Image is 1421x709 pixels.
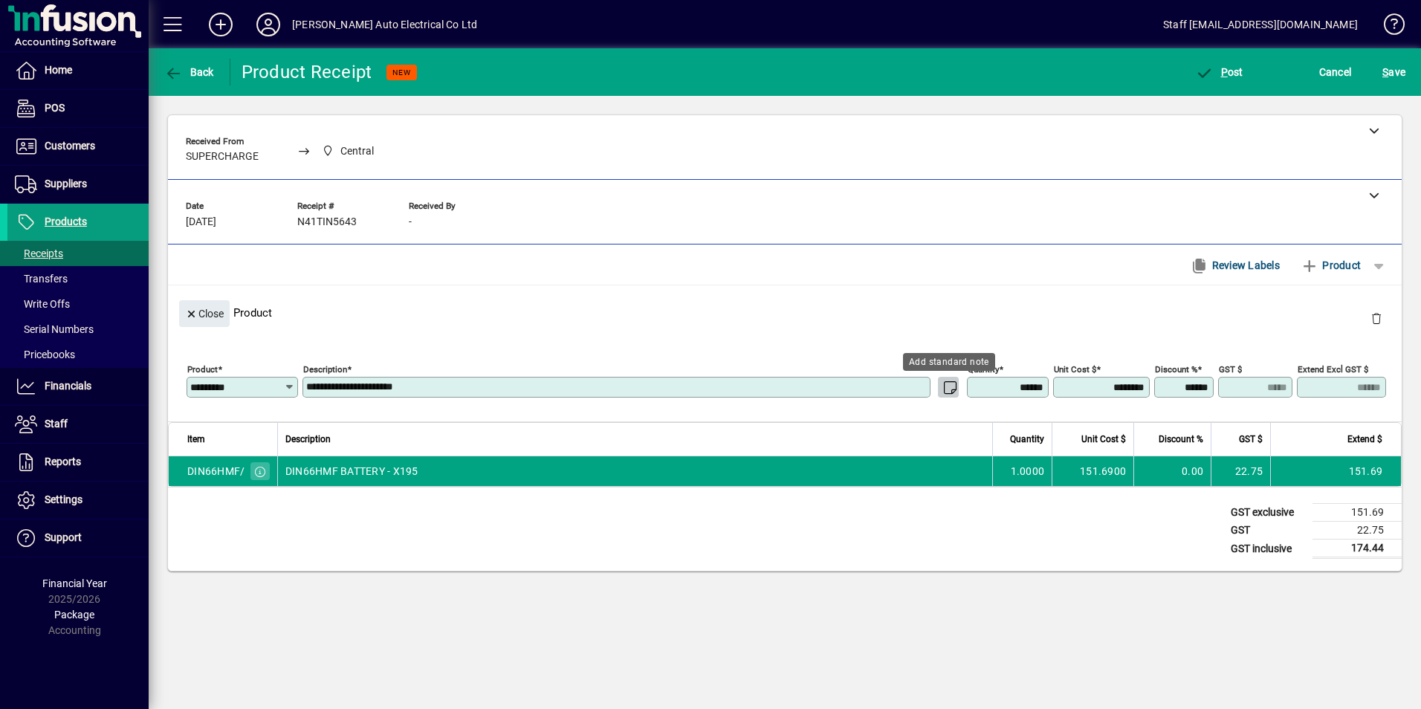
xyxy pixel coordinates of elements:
span: NEW [392,68,411,77]
a: Support [7,519,149,557]
span: Discount % [1159,431,1203,447]
span: Customers [45,140,95,152]
span: Product [1301,253,1361,277]
span: Package [54,609,94,621]
span: Home [45,64,72,76]
span: Receipts [15,247,63,259]
button: Review Labels [1184,252,1286,279]
span: Reports [45,456,81,467]
mat-label: GST $ [1219,364,1242,375]
a: Pricebooks [7,342,149,367]
span: SUPERCHARGE [186,151,259,163]
a: Suppliers [7,166,149,203]
td: DIN66HMF BATTERY - X195 [277,456,992,486]
a: Knowledge Base [1373,3,1402,51]
div: Add standard note [903,353,995,371]
span: Pricebooks [15,349,75,360]
td: 151.69 [1312,504,1402,522]
td: 151.69 [1270,456,1401,486]
a: Receipts [7,241,149,266]
span: [DATE] [186,216,216,228]
span: Cancel [1319,60,1352,84]
app-page-header-button: Delete [1359,311,1394,325]
span: P [1221,66,1228,78]
span: Financial Year [42,577,107,589]
span: Products [45,216,87,227]
span: Review Labels [1190,253,1280,277]
button: Save [1379,59,1409,85]
span: Staff [45,418,68,430]
span: Item [187,431,205,447]
a: Reports [7,444,149,481]
span: Settings [45,493,82,505]
button: Close [179,300,230,327]
button: Back [161,59,218,85]
td: GST exclusive [1223,504,1312,522]
div: [PERSON_NAME] Auto Electrical Co Ltd [292,13,477,36]
mat-label: Discount % [1155,364,1197,375]
td: 0.00 [1133,456,1211,486]
span: - [409,216,412,228]
mat-label: Extend excl GST $ [1298,364,1368,375]
td: GST inclusive [1223,540,1312,558]
span: Central [318,142,381,161]
span: Financials [45,380,91,392]
span: Central [340,143,374,159]
div: DIN66HMF/ [187,464,245,479]
span: Unit Cost $ [1081,431,1126,447]
span: Serial Numbers [15,323,94,335]
a: Customers [7,128,149,165]
span: Description [285,431,331,447]
a: Financials [7,368,149,405]
span: GST $ [1239,431,1263,447]
a: Settings [7,482,149,519]
app-page-header-button: Back [149,59,230,85]
div: Product Receipt [242,60,372,84]
span: Suppliers [45,178,87,190]
span: N41TIN5643 [297,216,357,228]
span: Back [164,66,214,78]
td: GST [1223,522,1312,540]
button: Post [1191,59,1247,85]
span: S [1382,66,1388,78]
div: Product [168,285,1402,340]
mat-label: Description [303,364,347,375]
div: Staff [EMAIL_ADDRESS][DOMAIN_NAME] [1163,13,1358,36]
span: ave [1382,60,1405,84]
span: Write Offs [15,298,70,310]
a: Staff [7,406,149,443]
td: 22.75 [1211,456,1270,486]
mat-label: Product [187,364,218,375]
mat-label: Unit Cost $ [1054,364,1096,375]
a: Transfers [7,266,149,291]
span: Transfers [15,273,68,285]
td: 1.0000 [992,456,1052,486]
a: Serial Numbers [7,317,149,342]
span: POS [45,102,65,114]
button: Profile [245,11,292,38]
span: ost [1195,66,1243,78]
app-page-header-button: Close [175,306,233,320]
span: Support [45,531,82,543]
span: 151.6900 [1080,464,1126,479]
a: Write Offs [7,291,149,317]
span: Quantity [1010,431,1044,447]
td: 22.75 [1312,522,1402,540]
button: Delete [1359,300,1394,336]
span: Extend $ [1347,431,1382,447]
a: Home [7,52,149,89]
td: 174.44 [1312,540,1402,558]
button: Add [197,11,245,38]
span: Close [185,302,224,326]
button: Cancel [1315,59,1356,85]
button: Product [1293,252,1368,279]
a: POS [7,90,149,127]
